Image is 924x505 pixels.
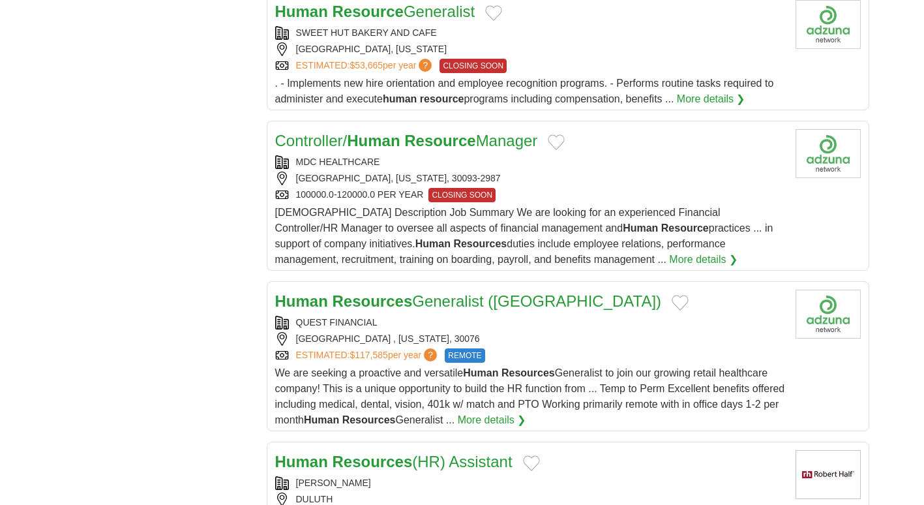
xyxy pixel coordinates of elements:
div: [GEOGRAPHIC_DATA] , [US_STATE], 30076 [275,332,785,346]
a: Human ResourcesGeneralist ([GEOGRAPHIC_DATA]) [275,292,662,310]
a: More details ❯ [669,252,738,268]
img: Company logo [796,290,861,339]
a: More details ❯ [677,91,745,107]
div: SWEET HUT BAKERY AND CAFE [275,26,785,40]
button: Add to favorite jobs [672,295,689,311]
strong: Human [275,453,328,470]
strong: Human [415,238,451,249]
strong: Resources [342,414,396,425]
span: $53,665 [350,60,383,70]
div: MDC HEALTHCARE [275,155,785,169]
span: We are seeking a proactive and versatile Generalist to join our growing retail healthcare company... [275,367,785,425]
div: [GEOGRAPHIC_DATA], [US_STATE], 30093-2987 [275,172,785,185]
div: QUEST FINANCIAL [275,316,785,329]
img: Company logo [796,129,861,178]
strong: Human [623,222,658,234]
a: More details ❯ [458,412,526,428]
a: ESTIMATED:$53,665per year? [296,59,435,73]
span: ? [424,348,437,361]
span: . - Implements new hire orientation and employee recognition programs. - Performs routine tasks r... [275,78,774,104]
span: REMOTE [445,348,484,363]
strong: Resource [404,132,475,149]
strong: Resource [333,3,404,20]
img: Robert Half logo [796,450,861,499]
a: [PERSON_NAME] [296,478,371,488]
span: $117,585 [350,350,387,360]
strong: Resources [333,292,413,310]
strong: Resources [453,238,507,249]
strong: resource [420,93,464,104]
a: Human Resources(HR) Assistant [275,453,513,470]
div: [GEOGRAPHIC_DATA], [US_STATE] [275,42,785,56]
a: Human ResourceGeneralist [275,3,475,20]
strong: Resources [333,453,413,470]
button: Add to favorite jobs [523,455,540,471]
strong: human [383,93,417,104]
a: ESTIMATED:$117,585per year? [296,348,440,363]
strong: Human [275,292,328,310]
strong: Human [275,3,328,20]
span: ? [419,59,432,72]
strong: Resources [501,367,555,378]
span: [DEMOGRAPHIC_DATA] Description Job Summary We are looking for an experienced Financial Controller... [275,207,773,265]
div: 100000.0-120000.0 PER YEAR [275,188,785,202]
strong: Resource [661,222,709,234]
button: Add to favorite jobs [548,134,565,150]
strong: Human [347,132,400,149]
span: CLOSING SOON [440,59,507,73]
span: CLOSING SOON [428,188,496,202]
strong: Human [304,414,339,425]
strong: Human [463,367,498,378]
button: Add to favorite jobs [485,5,502,21]
a: Controller/Human ResourceManager [275,132,538,149]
